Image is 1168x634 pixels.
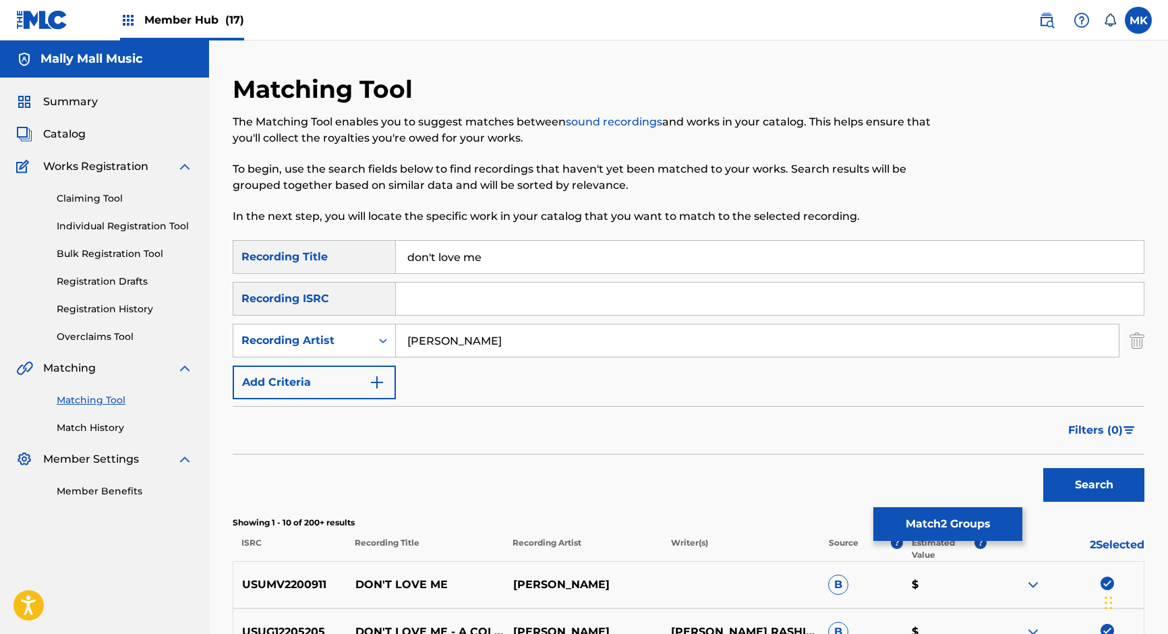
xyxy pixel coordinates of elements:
[1105,583,1113,623] div: Drag
[16,94,98,110] a: SummarySummary
[1043,468,1144,502] button: Search
[1060,413,1144,447] button: Filters (0)
[16,10,68,30] img: MLC Logo
[504,577,662,593] p: [PERSON_NAME]
[233,240,1144,509] form: Search Form
[829,537,858,561] p: Source
[16,158,34,175] img: Works Registration
[828,575,848,595] span: B
[57,192,193,206] a: Claiming Tool
[233,74,419,105] h2: Matching Tool
[144,12,244,28] span: Member Hub
[347,577,504,593] p: DON'T LOVE ME
[974,537,987,549] span: ?
[1103,13,1117,27] div: Notifications
[43,94,98,110] span: Summary
[233,517,1144,529] p: Showing 1 - 10 of 200+ results
[1074,12,1090,28] img: help
[16,360,33,376] img: Matching
[912,537,974,561] p: Estimated Value
[225,13,244,26] span: (17)
[566,115,662,128] a: sound recordings
[16,451,32,467] img: Member Settings
[369,374,385,391] img: 9d2ae6d4665cec9f34b9.svg
[57,421,193,435] a: Match History
[662,537,819,561] p: Writer(s)
[177,360,193,376] img: expand
[16,126,86,142] a: CatalogCatalog
[1101,569,1168,634] iframe: Chat Widget
[57,302,193,316] a: Registration History
[346,537,504,561] p: Recording Title
[43,360,96,376] span: Matching
[43,126,86,142] span: Catalog
[1130,324,1144,357] img: Delete Criterion
[1025,577,1041,593] img: expand
[177,451,193,467] img: expand
[233,577,347,593] p: USUMV2200911
[57,247,193,261] a: Bulk Registration Tool
[43,451,139,467] span: Member Settings
[504,537,662,561] p: Recording Artist
[873,507,1022,541] button: Match2 Groups
[57,484,193,498] a: Member Benefits
[16,126,32,142] img: Catalog
[1125,7,1152,34] div: User Menu
[43,158,148,175] span: Works Registration
[233,366,396,399] button: Add Criteria
[1068,7,1095,34] div: Help
[57,330,193,344] a: Overclaims Tool
[1123,426,1135,434] img: filter
[1039,12,1055,28] img: search
[233,208,935,225] p: In the next step, you will locate the specific work in your catalog that you want to match to the...
[1068,422,1123,438] span: Filters ( 0 )
[177,158,193,175] img: expand
[233,114,935,146] p: The Matching Tool enables you to suggest matches between and works in your catalog. This helps en...
[16,94,32,110] img: Summary
[987,537,1144,561] p: 2 Selected
[40,51,143,67] h5: Mally Mall Music
[233,161,935,194] p: To begin, use the search fields below to find recordings that haven't yet been matched to your wo...
[233,537,346,561] p: ISRC
[16,51,32,67] img: Accounts
[241,333,363,349] div: Recording Artist
[57,393,193,407] a: Matching Tool
[57,219,193,233] a: Individual Registration Tool
[120,12,136,28] img: Top Rightsholders
[1033,7,1060,34] a: Public Search
[903,577,987,593] p: $
[57,275,193,289] a: Registration Drafts
[1130,420,1168,529] iframe: Resource Center
[891,537,903,549] span: ?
